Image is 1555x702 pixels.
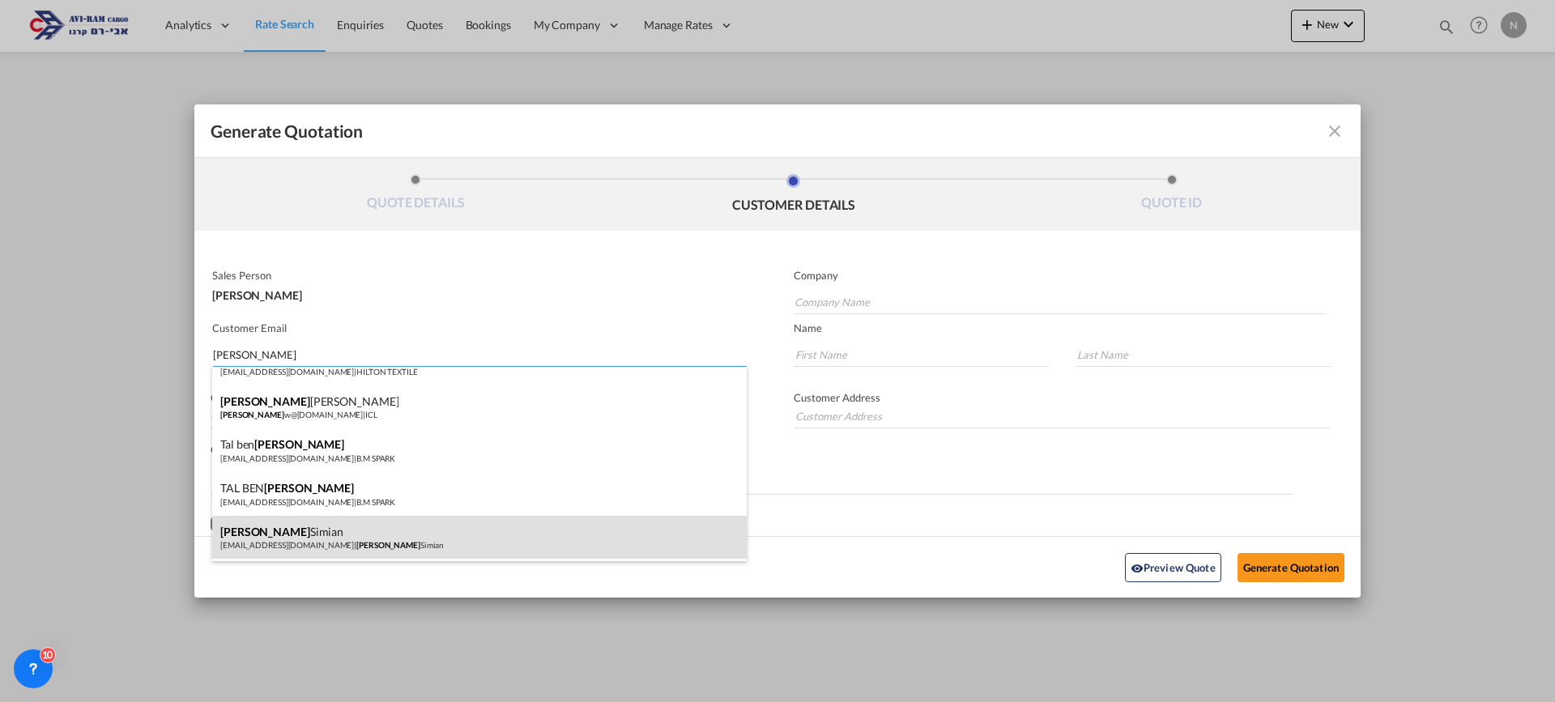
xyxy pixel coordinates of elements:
[211,443,1293,456] p: CC Emails
[212,269,743,282] p: Sales Person
[1125,553,1221,582] button: icon-eyePreview Quote
[795,290,1326,314] input: Company Name
[227,174,605,218] li: QUOTE DETAILS
[794,391,880,404] span: Customer Address
[211,516,403,532] md-checkbox: Checkbox No Ink
[1238,553,1344,582] button: Generate Quotation
[1131,562,1144,575] md-icon: icon-eye
[794,404,1330,428] input: Customer Address
[794,321,1361,334] p: Name
[212,282,743,301] div: [PERSON_NAME]
[211,404,743,428] input: Contact Number
[194,104,1361,598] md-dialog: Generate QuotationQUOTE ...
[211,121,363,142] span: Generate Quotation
[605,174,983,218] li: CUSTOMER DETAILS
[1076,342,1331,367] input: Last Name
[212,321,747,334] p: Customer Email
[1325,121,1344,141] md-icon: icon-close fg-AAA8AD cursor m-0
[982,174,1361,218] li: QUOTE ID
[794,269,1326,282] p: Company
[794,342,1049,367] input: First Name
[211,391,743,404] p: Contact
[213,342,747,367] input: Search by Customer Name/Email Id/Company
[211,462,1293,494] md-chips-wrap: Chips container. Enter the text area, then type text, and press enter to add a chip.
